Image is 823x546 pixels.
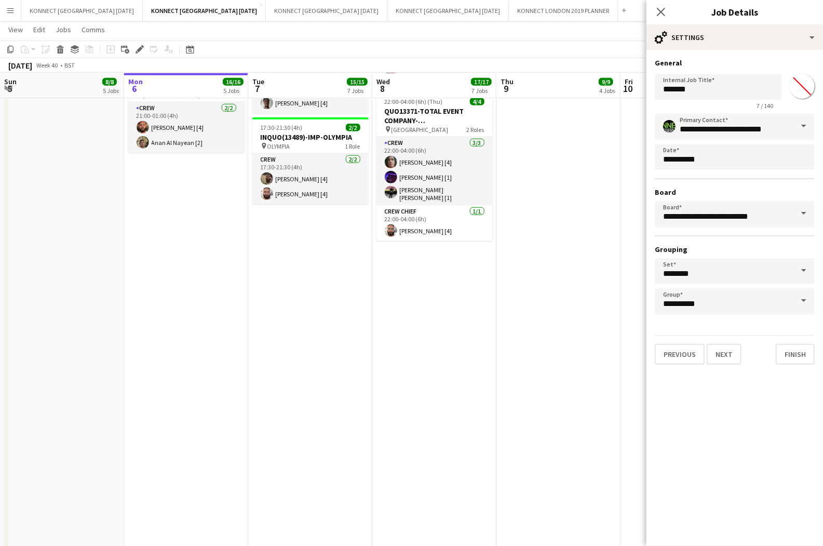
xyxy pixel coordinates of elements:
[267,142,290,150] span: OLYMPIA
[376,77,390,86] span: Wed
[375,83,390,95] span: 8
[387,1,509,21] button: KONNECT [GEOGRAPHIC_DATA] [DATE]
[467,126,484,134] span: 2 Roles
[33,25,45,34] span: Edit
[599,87,615,95] div: 4 Jobs
[8,60,32,71] div: [DATE]
[252,117,369,204] app-job-card: 17:30-21:30 (4h)2/2INQUO(13489)-IMP-OLYMPIA OLYMPIA1 RoleCrew2/217:30-21:30 (4h)[PERSON_NAME] [4]...
[392,126,449,134] span: [GEOGRAPHIC_DATA]
[223,87,243,95] div: 5 Jobs
[51,23,75,36] a: Jobs
[127,83,143,95] span: 6
[34,61,60,69] span: Week 40
[376,91,493,241] app-job-card: 22:00-04:00 (6h) (Thu)4/4QUO13371-TOTAL EVENT COMPANY-[GEOGRAPHIC_DATA] [GEOGRAPHIC_DATA]2 RolesC...
[4,23,27,36] a: View
[646,5,823,19] h3: Job Details
[8,25,23,34] span: View
[599,78,613,86] span: 9/9
[376,106,493,125] h3: QUO13371-TOTAL EVENT COMPANY-[GEOGRAPHIC_DATA]
[646,25,823,50] div: Settings
[77,23,109,36] a: Comms
[64,61,75,69] div: BST
[266,1,387,21] button: KONNECT [GEOGRAPHIC_DATA] [DATE]
[252,132,369,142] h3: INQUO(13489)-IMP-OLYMPIA
[128,77,143,86] span: Mon
[707,344,741,365] button: Next
[345,142,360,150] span: 1 Role
[252,77,264,86] span: Tue
[623,83,633,95] span: 10
[501,77,514,86] span: Thu
[21,1,143,21] button: KONNECT [GEOGRAPHIC_DATA] [DATE]
[471,78,492,86] span: 17/17
[655,245,815,254] h3: Grouping
[82,25,105,34] span: Comms
[655,188,815,197] h3: Board
[128,57,245,153] app-job-card: 21:00-01:00 (4h) (Tue)2/2IN QUOTE13499-[GEOGRAPHIC_DATA]-THEATRE [GEOGRAPHIC_DATA]1 RoleCrew2/221...
[499,83,514,95] span: 9
[143,1,266,21] button: KONNECT [GEOGRAPHIC_DATA] [DATE]
[776,344,815,365] button: Finish
[29,23,49,36] a: Edit
[102,78,117,86] span: 8/8
[655,344,705,365] button: Previous
[346,124,360,131] span: 2/2
[748,102,781,110] span: 7 / 140
[470,98,484,105] span: 4/4
[56,25,71,34] span: Jobs
[655,58,815,68] h3: General
[128,102,245,153] app-card-role: Crew2/221:00-01:00 (4h)[PERSON_NAME] [4]Anan Al Nayean [2]
[103,87,119,95] div: 5 Jobs
[376,206,493,241] app-card-role: Crew Chief1/122:00-04:00 (6h)[PERSON_NAME] [4]
[347,87,367,95] div: 7 Jobs
[252,154,369,204] app-card-role: Crew2/217:30-21:30 (4h)[PERSON_NAME] [4][PERSON_NAME] [4]
[3,83,17,95] span: 5
[261,124,303,131] span: 17:30-21:30 (4h)
[251,83,264,95] span: 7
[471,87,491,95] div: 7 Jobs
[4,77,17,86] span: Sun
[625,77,633,86] span: Fri
[385,98,443,105] span: 22:00-04:00 (6h) (Thu)
[347,78,368,86] span: 15/15
[376,137,493,206] app-card-role: Crew3/322:00-04:00 (6h)[PERSON_NAME] [4][PERSON_NAME] [1][PERSON_NAME] [PERSON_NAME] [1]
[223,78,244,86] span: 16/16
[509,1,618,21] button: KONNECT LONDON 2019 PLANNER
